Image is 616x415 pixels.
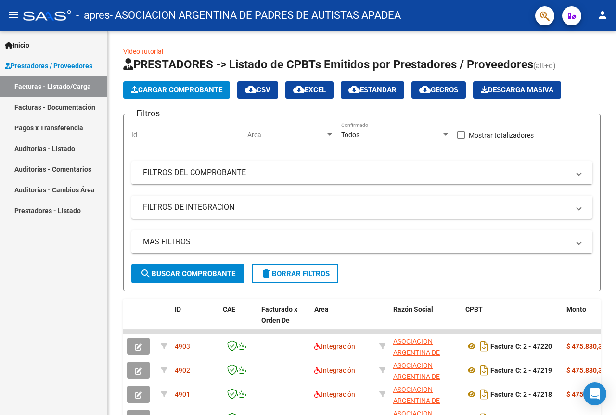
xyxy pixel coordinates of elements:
[490,366,552,374] strong: Factura C: 2 - 47219
[341,131,359,138] span: Todos
[260,268,272,279] mat-icon: delete
[131,264,244,283] button: Buscar Comprobante
[131,161,592,184] mat-expansion-panel-header: FILTROS DEL COMPROBANTE
[219,299,257,341] datatable-header-cell: CAE
[419,86,458,94] span: Gecros
[314,342,355,350] span: Integración
[131,230,592,253] mat-expansion-panel-header: MAS FILTROS
[143,167,569,178] mat-panel-title: FILTROS DEL COMPROBANTE
[462,299,563,341] datatable-header-cell: CPBT
[314,305,329,313] span: Area
[393,338,449,378] span: ASOCIACION ARGENTINA DE PADRES DE AUTISTAS APADEA
[8,9,19,21] mat-icon: menu
[393,336,458,356] div: 30681510741
[566,342,606,350] strong: $ 475.830,36
[469,129,534,141] span: Mostrar totalizadores
[245,84,257,95] mat-icon: cloud_download
[247,131,325,139] span: Area
[175,305,181,313] span: ID
[393,384,458,404] div: 30681510741
[293,86,326,94] span: EXCEL
[481,86,553,94] span: Descarga Masiva
[293,84,305,95] mat-icon: cloud_download
[76,5,110,26] span: - apres
[478,363,490,378] i: Descargar documento
[237,81,278,99] button: CSV
[175,342,190,350] span: 4903
[140,268,152,279] mat-icon: search
[5,61,92,71] span: Prestadores / Proveedores
[131,107,165,120] h3: Filtros
[473,81,561,99] button: Descarga Masiva
[140,269,235,278] span: Buscar Comprobante
[123,58,533,71] span: PRESTADORES -> Listado de CPBTs Emitidos por Prestadores / Proveedores
[310,299,375,341] datatable-header-cell: Area
[5,40,29,50] span: Inicio
[566,366,606,374] strong: $ 475.830,36
[566,305,586,313] span: Monto
[123,81,230,99] button: Cargar Comprobante
[490,342,552,350] strong: Factura C: 2 - 47220
[533,61,556,70] span: (alt+q)
[260,269,330,278] span: Borrar Filtros
[175,366,190,374] span: 4902
[143,237,569,247] mat-panel-title: MAS FILTROS
[252,264,338,283] button: Borrar Filtros
[393,362,449,402] span: ASOCIACION ARGENTINA DE PADRES DE AUTISTAS APADEA
[131,196,592,219] mat-expansion-panel-header: FILTROS DE INTEGRACION
[566,390,606,398] strong: $ 475.830,36
[285,81,334,99] button: EXCEL
[583,382,606,405] div: Open Intercom Messenger
[597,9,608,21] mat-icon: person
[223,305,235,313] span: CAE
[465,305,483,313] span: CPBT
[110,5,401,26] span: - ASOCIACION ARGENTINA DE PADRES DE AUTISTAS APADEA
[123,48,163,55] a: Video tutorial
[341,81,404,99] button: Estandar
[478,387,490,402] i: Descargar documento
[478,339,490,354] i: Descargar documento
[419,84,431,95] mat-icon: cloud_download
[473,81,561,99] app-download-masive: Descarga masiva de comprobantes (adjuntos)
[348,84,360,95] mat-icon: cloud_download
[171,299,219,341] datatable-header-cell: ID
[393,305,433,313] span: Razón Social
[245,86,270,94] span: CSV
[257,299,310,341] datatable-header-cell: Facturado x Orden De
[261,305,297,324] span: Facturado x Orden De
[314,390,355,398] span: Integración
[411,81,466,99] button: Gecros
[348,86,397,94] span: Estandar
[175,390,190,398] span: 4901
[131,86,222,94] span: Cargar Comprobante
[490,390,552,398] strong: Factura C: 2 - 47218
[314,366,355,374] span: Integración
[389,299,462,341] datatable-header-cell: Razón Social
[393,360,458,380] div: 30681510741
[143,202,569,213] mat-panel-title: FILTROS DE INTEGRACION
